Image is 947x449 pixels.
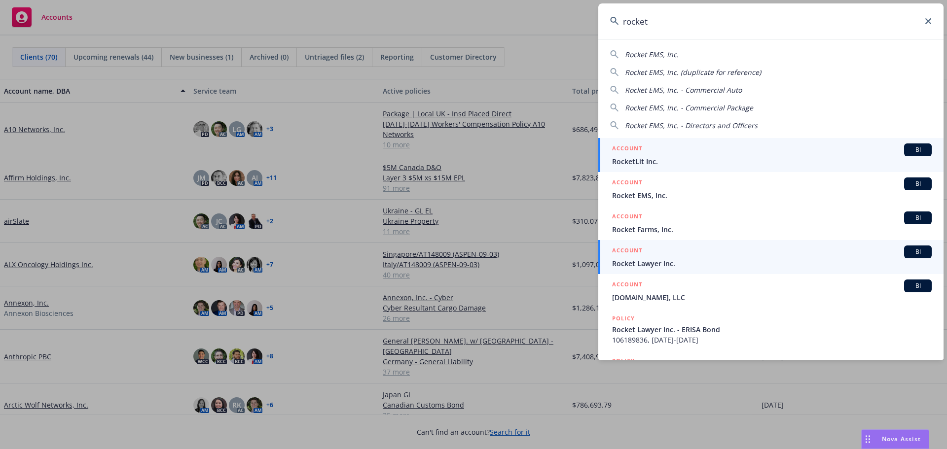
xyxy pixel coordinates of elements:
a: ACCOUNTBI[DOMAIN_NAME], LLC [598,274,944,308]
a: POLICYRocket Lawyer Inc. - ERISA Bond106189836, [DATE]-[DATE] [598,308,944,350]
span: BI [908,145,928,154]
span: Rocket EMS, Inc. - Commercial Package [625,103,753,112]
button: Nova Assist [861,429,929,449]
h5: ACCOUNT [612,279,642,291]
span: BI [908,179,928,188]
span: Rocket EMS, Inc. [625,50,679,59]
span: Rocket EMS, Inc. [612,190,932,201]
h5: POLICY [612,356,635,366]
span: Rocket EMS, Inc. (duplicate for reference) [625,68,761,77]
span: [DOMAIN_NAME], LLC [612,292,932,303]
h5: ACCOUNT [612,245,642,257]
a: ACCOUNTBIRocketLit Inc. [598,138,944,172]
span: 106189836, [DATE]-[DATE] [612,335,932,345]
a: ACCOUNTBIRocket Farms, Inc. [598,206,944,240]
span: BI [908,213,928,222]
span: Rocket EMS, Inc. - Directors and Officers [625,121,758,130]
span: Rocket Lawyer Inc. - ERISA Bond [612,324,932,335]
span: BI [908,247,928,256]
h5: ACCOUNT [612,143,642,155]
a: POLICY [598,350,944,393]
span: Rocket Lawyer Inc. [612,258,932,269]
h5: ACCOUNT [612,211,642,223]
span: Nova Assist [882,435,921,443]
span: Rocket Farms, Inc. [612,224,932,235]
a: ACCOUNTBIRocket Lawyer Inc. [598,240,944,274]
span: RocketLit Inc. [612,156,932,167]
h5: ACCOUNT [612,177,642,189]
span: Rocket EMS, Inc. - Commercial Auto [625,85,742,95]
a: ACCOUNTBIRocket EMS, Inc. [598,172,944,206]
h5: POLICY [612,313,635,323]
input: Search... [598,3,944,39]
span: BI [908,281,928,290]
div: Drag to move [862,430,874,449]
